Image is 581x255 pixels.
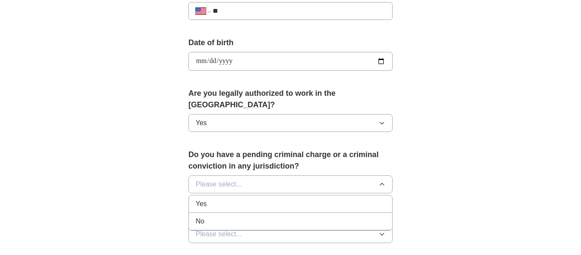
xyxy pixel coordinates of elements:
[188,225,393,243] button: Please select...
[188,37,393,49] label: Date of birth
[196,229,242,239] span: Please select...
[196,199,207,209] span: Yes
[196,179,242,189] span: Please select...
[188,175,393,193] button: Please select...
[188,114,393,132] button: Yes
[196,118,207,128] span: Yes
[188,88,393,111] label: Are you legally authorized to work in the [GEOGRAPHIC_DATA]?
[188,149,393,172] label: Do you have a pending criminal charge or a criminal conviction in any jurisdiction?
[196,216,204,226] span: No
